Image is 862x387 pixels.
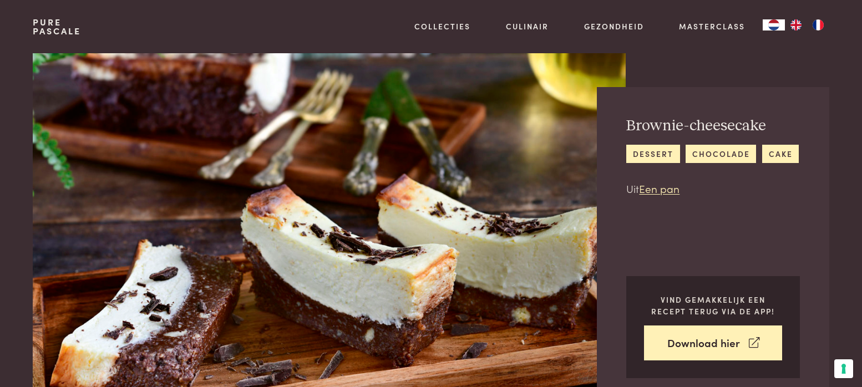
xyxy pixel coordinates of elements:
a: EN [785,19,807,30]
a: dessert [626,145,680,163]
p: Uit [626,181,799,197]
ul: Language list [785,19,829,30]
button: Uw voorkeuren voor toestemming voor trackingtechnologieën [834,359,853,378]
aside: Language selected: Nederlands [763,19,829,30]
a: chocolade [686,145,756,163]
p: Vind gemakkelijk een recept terug via de app! [644,294,782,317]
a: cake [762,145,799,163]
h2: Brownie-cheesecake [626,116,799,136]
a: Gezondheid [584,21,644,32]
a: Culinair [506,21,549,32]
a: Collecties [414,21,470,32]
a: PurePascale [33,18,81,35]
div: Language [763,19,785,30]
a: Download hier [644,325,782,360]
a: NL [763,19,785,30]
a: Een pan [639,181,680,196]
a: Masterclass [679,21,745,32]
a: FR [807,19,829,30]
